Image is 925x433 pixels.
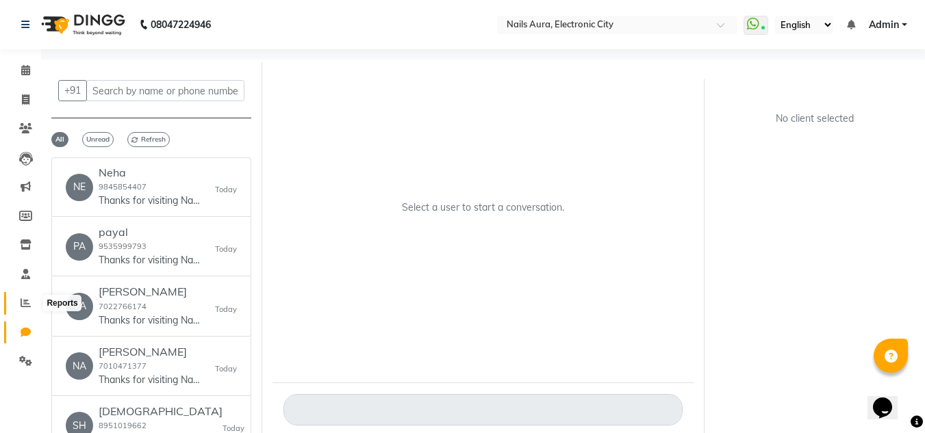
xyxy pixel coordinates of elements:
[99,166,201,179] h6: Neha
[869,18,899,32] span: Admin
[99,313,201,328] p: Thanks for visiting Nails Aura. Your bill amount is 6547. Please review us on google - [DOMAIN_NA...
[748,111,882,126] div: No client selected
[402,200,564,215] p: Select a user to start a conversation.
[43,295,81,311] div: Reports
[99,421,147,430] small: 8951019662
[99,345,201,358] h6: [PERSON_NAME]
[127,132,170,147] span: Refresh
[215,363,237,375] small: Today
[99,285,201,298] h6: [PERSON_NAME]
[86,80,244,101] input: Search by name or phone number
[99,226,201,239] h6: payal
[215,184,237,196] small: Today
[867,378,911,419] iframe: chat widget
[99,373,201,387] p: Thanks for visiting Nails Aura. Your bill amount is 2999. Please review us on google - [DOMAIN_NA...
[99,253,201,267] p: Thanks for visiting Nails Aura. Your bill amount is 3147. Please review us on google - [DOMAIN_NA...
[99,361,147,371] small: 7010471377
[82,132,114,147] span: Unread
[99,182,147,192] small: 9845854407
[215,304,237,315] small: Today
[99,302,147,311] small: 7022766174
[66,233,93,261] div: PA
[99,241,147,251] small: 9535999793
[99,405,223,418] h6: [DEMOGRAPHIC_DATA]
[35,5,129,44] img: logo
[66,174,93,201] div: NE
[99,194,201,208] p: Thanks for visiting Nails Aura. Your bill amount is 2686. Please review us on google - [DOMAIN_NA...
[66,352,93,380] div: NA
[215,244,237,255] small: Today
[151,5,211,44] b: 08047224946
[58,80,87,101] button: +91
[51,132,68,147] span: All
